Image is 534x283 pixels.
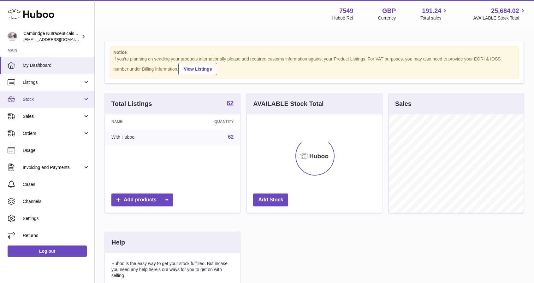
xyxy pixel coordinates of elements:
span: My Dashboard [23,62,90,68]
a: 25,684.02 AVAILABLE Stock Total [473,7,526,21]
span: Cases [23,182,90,188]
div: Currency [378,15,396,21]
h3: Help [111,238,125,247]
a: View Listings [178,63,217,75]
td: With Huboo [105,129,176,145]
span: Sales [23,113,83,119]
span: Settings [23,216,90,222]
th: Name [105,114,176,129]
h3: AVAILABLE Stock Total [253,100,323,108]
span: Total sales [420,15,448,21]
span: Invoicing and Payments [23,165,83,170]
a: 62 [227,100,234,107]
p: Huboo is the easy way to get your stock fulfilled. But incase you need any help here's our ways f... [111,261,234,279]
h3: Sales [395,100,412,108]
span: Orders [23,130,83,136]
strong: GBP [382,7,396,15]
a: 191.24 Total sales [420,7,448,21]
div: Cambridge Nutraceuticals Ltd [23,31,80,43]
span: Usage [23,147,90,153]
div: Huboo Ref [332,15,353,21]
div: If you're planning on sending your products internationally please add required customs informati... [113,56,515,75]
a: 62 [228,134,234,140]
span: 191.24 [422,7,441,15]
strong: Notice [113,49,515,55]
strong: 62 [227,100,234,106]
h3: Total Listings [111,100,152,108]
strong: 7549 [339,7,353,15]
span: 25,684.02 [491,7,519,15]
span: Stock [23,96,83,102]
a: Add Stock [253,193,288,206]
a: Log out [8,245,87,257]
span: Channels [23,199,90,205]
a: Add products [111,193,173,206]
span: [EMAIL_ADDRESS][DOMAIN_NAME] [23,37,93,42]
span: Returns [23,233,90,239]
th: Quantity [176,114,240,129]
img: qvc@camnutra.com [8,32,17,41]
span: Listings [23,79,83,85]
span: AVAILABLE Stock Total [473,15,526,21]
